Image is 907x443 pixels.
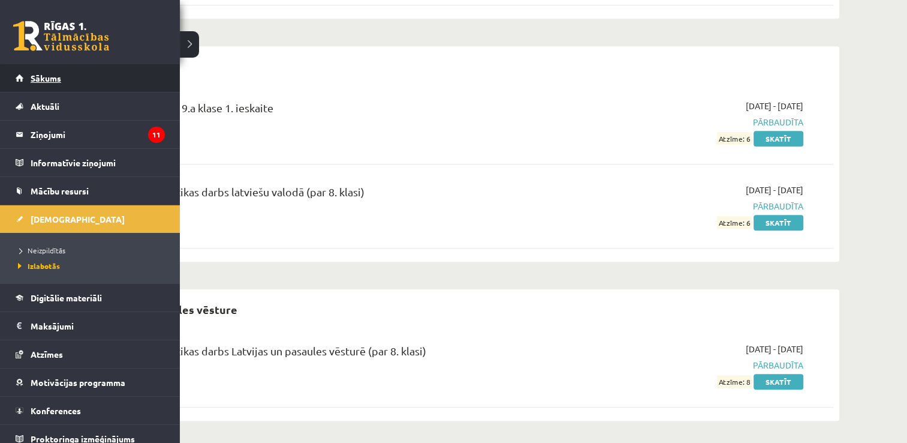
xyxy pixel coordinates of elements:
[746,343,803,355] span: [DATE] - [DATE]
[746,100,803,112] span: [DATE] - [DATE]
[31,121,165,148] legend: Ziņojumi
[16,64,165,92] a: Sākums
[31,149,165,176] legend: Informatīvie ziņojumi
[754,131,803,146] a: Skatīt
[754,374,803,390] a: Skatīt
[31,312,165,340] legend: Maksājumi
[16,340,165,368] a: Atzīmes
[13,21,109,51] a: Rīgas 1. Tālmācības vidusskola
[31,101,59,112] span: Aktuāli
[31,405,81,416] span: Konferences
[16,312,165,340] a: Maksājumi
[577,200,803,212] span: Pārbaudīta
[16,121,165,148] a: Ziņojumi11
[754,215,803,231] a: Skatīt
[16,177,165,205] a: Mācību resursi
[31,292,102,303] span: Digitālie materiāli
[746,184,803,196] span: [DATE] - [DATE]
[16,149,165,176] a: Informatīvie ziņojumi
[16,92,165,120] a: Aktuāli
[90,100,559,122] div: Latviešu valoda JK 9.a klase 1. ieskaite
[16,205,165,233] a: [DEMOGRAPHIC_DATA]
[31,214,125,225] span: [DEMOGRAPHIC_DATA]
[31,377,125,388] span: Motivācijas programma
[15,261,168,271] a: Izlabotās
[15,246,65,255] span: Neizpildītās
[577,116,803,128] span: Pārbaudīta
[31,349,63,360] span: Atzīmes
[15,245,168,256] a: Neizpildītās
[717,132,752,145] span: Atzīme: 6
[577,359,803,372] span: Pārbaudīta
[90,343,559,365] div: 9.a klases diagnostikas darbs Latvijas un pasaules vēsturē (par 8. klasi)
[16,369,165,396] a: Motivācijas programma
[148,127,165,143] i: 11
[90,184,559,206] div: 9.a klases diagnostikas darbs latviešu valodā (par 8. klasi)
[16,397,165,424] a: Konferences
[16,284,165,312] a: Digitālie materiāli
[15,261,60,271] span: Izlabotās
[717,375,752,388] span: Atzīme: 8
[31,185,89,196] span: Mācību resursi
[31,73,61,83] span: Sākums
[717,216,752,229] span: Atzīme: 6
